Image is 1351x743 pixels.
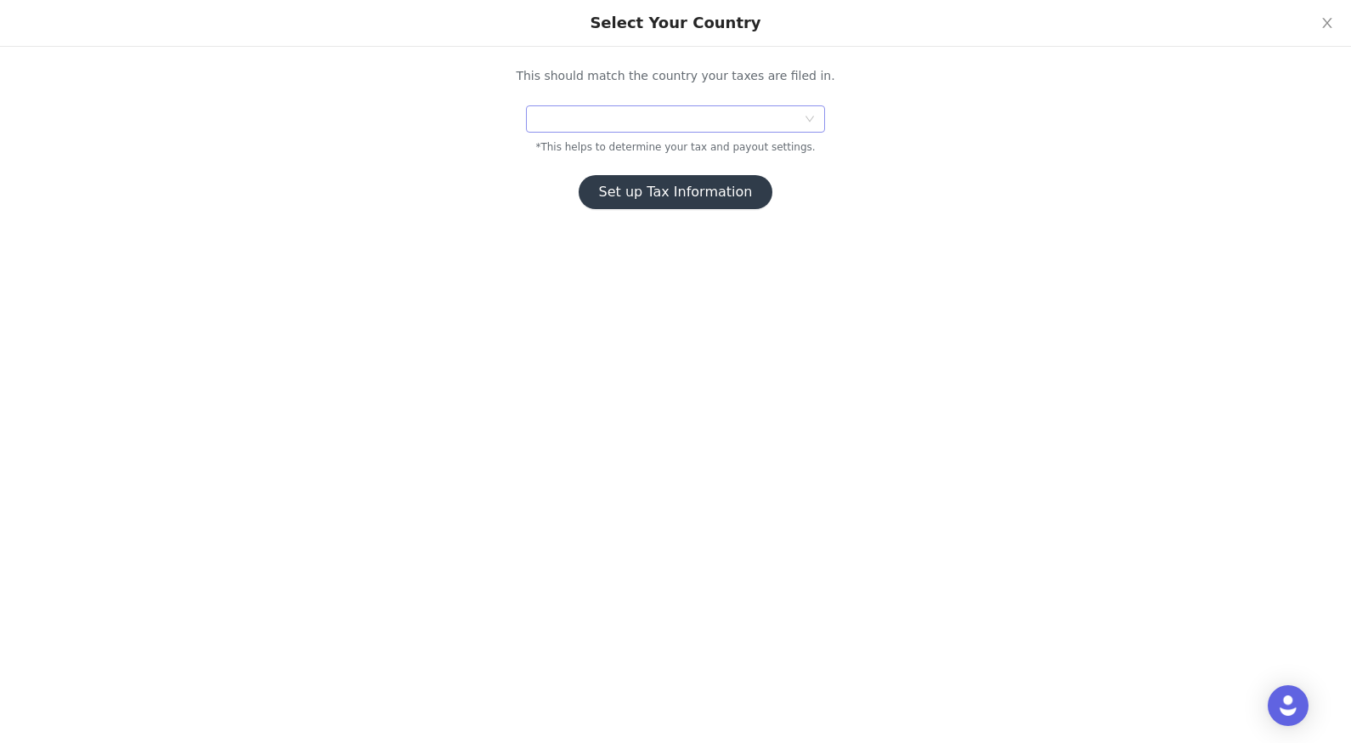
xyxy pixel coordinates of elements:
[1268,685,1309,726] div: Open Intercom Messenger
[1320,16,1334,30] i: icon: close
[805,114,815,126] i: icon: down
[590,14,760,32] div: Select Your Country
[399,139,952,155] p: *This helps to determine your tax and payout settings.
[399,67,952,85] p: This should match the country your taxes are filed in.
[579,175,773,209] button: Set up Tax Information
